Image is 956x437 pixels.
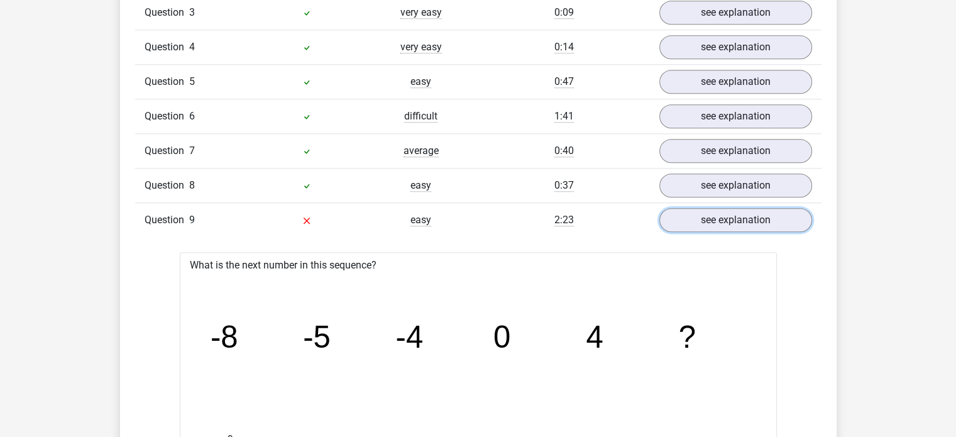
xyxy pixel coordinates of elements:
span: very easy [400,6,442,19]
span: Question [145,213,189,228]
span: Question [145,74,189,89]
span: 1:41 [554,110,574,123]
a: see explanation [659,1,812,25]
span: easy [410,75,431,88]
tspan: -4 [396,319,424,354]
span: 3 [189,6,195,18]
span: easy [410,179,431,192]
span: 2:23 [554,214,574,226]
span: 9 [189,214,195,226]
tspan: 0 [494,319,511,354]
tspan: -8 [210,319,238,354]
span: 4 [189,41,195,53]
a: see explanation [659,139,812,163]
span: 0:37 [554,179,574,192]
span: 0:09 [554,6,574,19]
span: 8 [189,179,195,191]
span: Question [145,178,189,193]
tspan: ? [679,319,696,354]
span: average [404,145,439,157]
a: see explanation [659,174,812,197]
span: Question [145,40,189,55]
tspan: 4 [586,319,603,354]
span: 6 [189,110,195,122]
a: see explanation [659,35,812,59]
span: Question [145,143,189,158]
span: very easy [400,41,442,53]
span: Question [145,5,189,20]
span: 0:14 [554,41,574,53]
span: easy [410,214,431,226]
span: 5 [189,75,195,87]
span: 0:47 [554,75,574,88]
span: difficult [404,110,437,123]
a: see explanation [659,208,812,232]
a: see explanation [659,104,812,128]
tspan: -5 [303,319,331,354]
span: 0:40 [554,145,574,157]
span: Question [145,109,189,124]
a: see explanation [659,70,812,94]
span: 7 [189,145,195,157]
